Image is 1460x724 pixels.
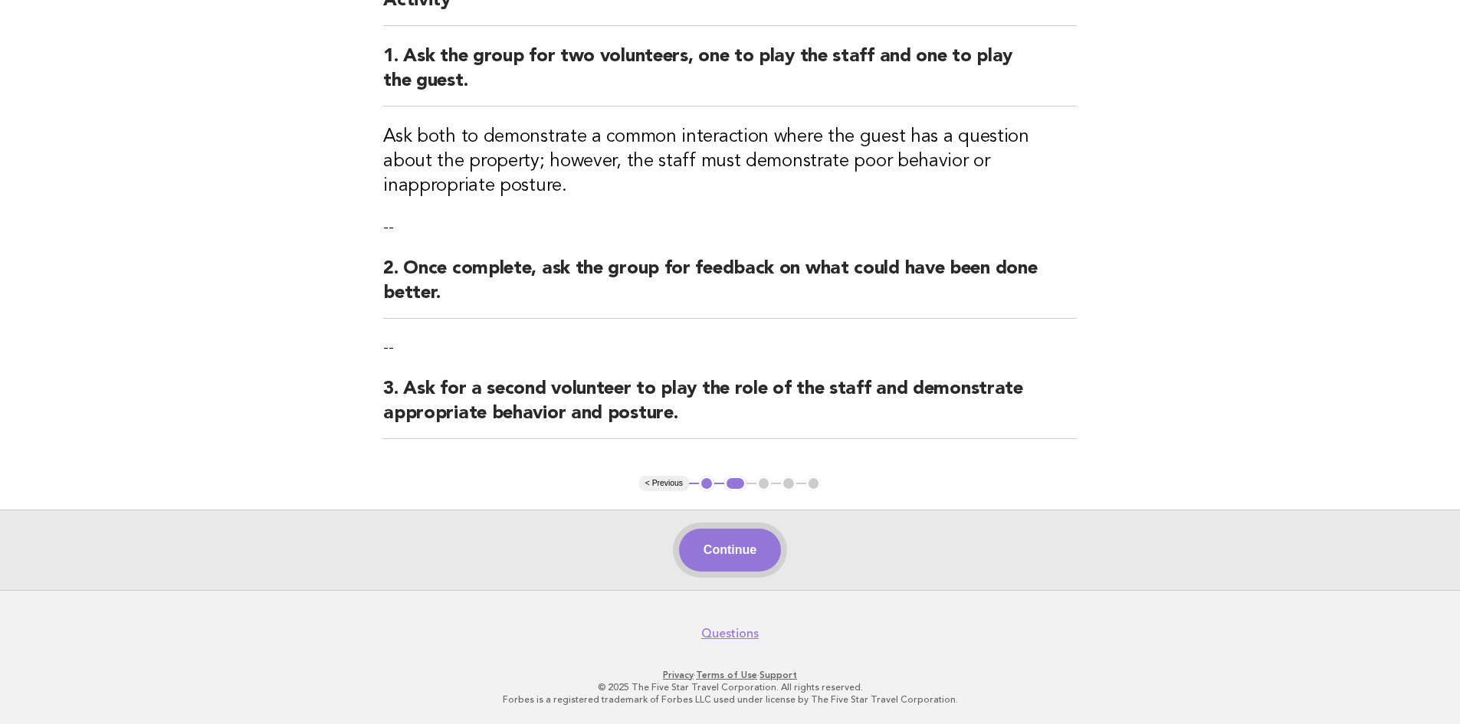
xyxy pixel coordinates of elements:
h3: Ask both to demonstrate a common interaction where the guest has a question about the property; h... [383,125,1077,198]
button: < Previous [639,476,689,491]
h2: 2. Once complete, ask the group for feedback on what could have been done better. [383,257,1077,319]
a: Questions [701,626,759,641]
h2: 3. Ask for a second volunteer to play the role of the staff and demonstrate appropriate behavior ... [383,377,1077,439]
p: · · [261,669,1199,681]
p: -- [383,337,1077,359]
button: 1 [699,476,714,491]
button: 2 [724,476,746,491]
h2: 1. Ask the group for two volunteers, one to play the staff and one to play the guest. [383,44,1077,106]
a: Privacy [663,670,694,680]
a: Terms of Use [696,670,757,680]
p: © 2025 The Five Star Travel Corporation. All rights reserved. [261,681,1199,693]
a: Support [760,670,797,680]
p: Forbes is a registered trademark of Forbes LLC used under license by The Five Star Travel Corpora... [261,693,1199,706]
button: Continue [679,529,781,572]
p: -- [383,217,1077,238]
